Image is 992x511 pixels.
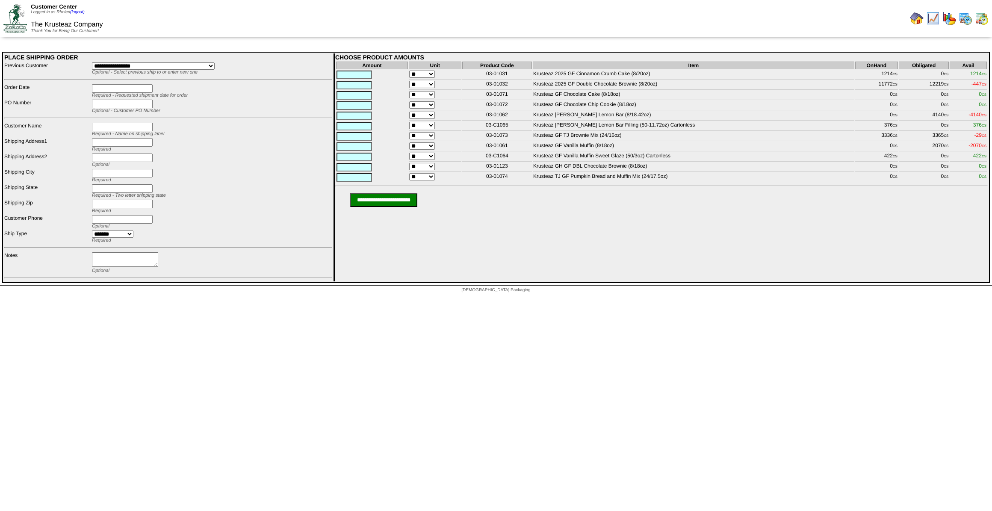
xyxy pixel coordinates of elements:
[899,121,949,131] td: 0
[893,175,898,179] span: CS
[533,152,854,162] td: Krusteaz GF Vanilla Muffin Sweet Glaze (50/3oz) Cartonless
[893,144,898,148] span: CS
[855,91,898,100] td: 0
[4,184,91,198] td: Shipping State
[533,62,854,69] th: Item
[462,80,532,90] td: 03-01032
[4,62,91,75] td: Previous Customer
[982,72,986,76] span: CS
[910,12,924,25] img: home.gif
[959,12,972,25] img: calendarprod.gif
[982,124,986,127] span: CS
[4,168,91,183] td: Shipping City
[979,91,986,97] span: 0
[899,162,949,172] td: 0
[4,54,332,61] div: PLACE SHIPPING ORDER
[899,70,949,80] td: 0
[893,83,898,86] span: CS
[92,108,160,113] span: Optional - Customer PO Number
[533,132,854,141] td: Krusteaz GF TJ Brownie Mix (24/16oz)
[893,93,898,97] span: CS
[92,93,188,98] span: Required - Requested shipment date for order
[855,162,898,172] td: 0
[968,142,986,148] span: -2070
[982,144,986,148] span: CS
[533,162,854,172] td: Krusteaz GH GF DBL Chocolate Brownie (8/18oz)
[461,288,530,292] span: [DEMOGRAPHIC_DATA] Packaging
[893,103,898,107] span: CS
[982,134,986,138] span: CS
[70,10,85,15] a: (logout)
[4,84,91,98] td: Order Date
[944,93,948,97] span: CS
[31,3,77,10] span: Customer Center
[533,173,854,182] td: Krusteaz TJ GF Pumpkin Bread and Muffin Mix (24/17.5oz)
[855,70,898,80] td: 1214
[899,152,949,162] td: 0
[336,62,408,69] th: Amount
[4,138,91,152] td: Shipping Address1
[462,162,532,172] td: 03-01123
[92,193,166,198] span: Required - Two letter shipping state
[462,132,532,141] td: 03-01073
[855,62,898,69] th: OnHand
[462,142,532,151] td: 03-01061
[899,80,949,90] td: 12219
[973,153,986,159] span: 422
[982,113,986,117] span: CS
[855,152,898,162] td: 422
[974,132,986,138] span: -29
[979,173,986,179] span: 0
[979,163,986,169] span: 0
[4,252,91,274] td: Notes
[855,142,898,151] td: 0
[855,80,898,90] td: 11772
[982,93,986,97] span: CS
[92,268,109,273] span: Optional
[893,124,898,127] span: CS
[31,29,99,33] span: Thank You for Being Our Customer!
[893,134,898,138] span: CS
[92,162,109,167] span: Optional
[4,153,91,168] td: Shipping Address2
[968,112,986,118] span: -4140
[899,173,949,182] td: 0
[899,142,949,151] td: 2070
[942,12,956,25] img: graph.gif
[409,62,461,69] th: Unit
[462,91,532,100] td: 03-01071
[893,113,898,117] span: CS
[92,208,111,213] span: Required
[533,91,854,100] td: Krusteaz GF Chocolate Cake (8/18oz)
[462,62,532,69] th: Product Code
[944,165,948,168] span: CS
[979,101,986,107] span: 0
[926,12,940,25] img: line_graph.gif
[92,70,198,75] span: Optional - Select previous ship to or enter new one
[462,121,532,131] td: 03-C1065
[971,81,986,87] span: -447
[533,101,854,110] td: Krusteaz GF Chocolate Chip Cookie (8/18oz)
[893,165,898,168] span: CS
[893,72,898,76] span: CS
[462,111,532,121] td: 03-01062
[973,122,986,128] span: 376
[899,132,949,141] td: 3365
[335,54,988,61] div: CHOOSE PRODUCT AMOUNTS
[533,80,854,90] td: Krusteaz 2025 GF Double Chocolate Brownie (8/20oz)
[92,224,109,229] span: Optional
[855,111,898,121] td: 0
[944,113,948,117] span: CS
[31,10,85,15] span: Logged in as Rbolen
[899,62,949,69] th: Obligated
[4,122,91,137] td: Customer Name
[533,142,854,151] td: Krusteaz GF Vanilla Muffin (8/18oz)
[970,71,986,77] span: 1214
[31,21,103,28] span: The Krusteaz Company
[855,173,898,182] td: 0
[944,144,948,148] span: CS
[4,199,91,214] td: Shipping Zip
[533,70,854,80] td: Krusteaz 2025 GF Cinnamon Crumb Cake (8/20oz)
[982,165,986,168] span: CS
[982,83,986,86] span: CS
